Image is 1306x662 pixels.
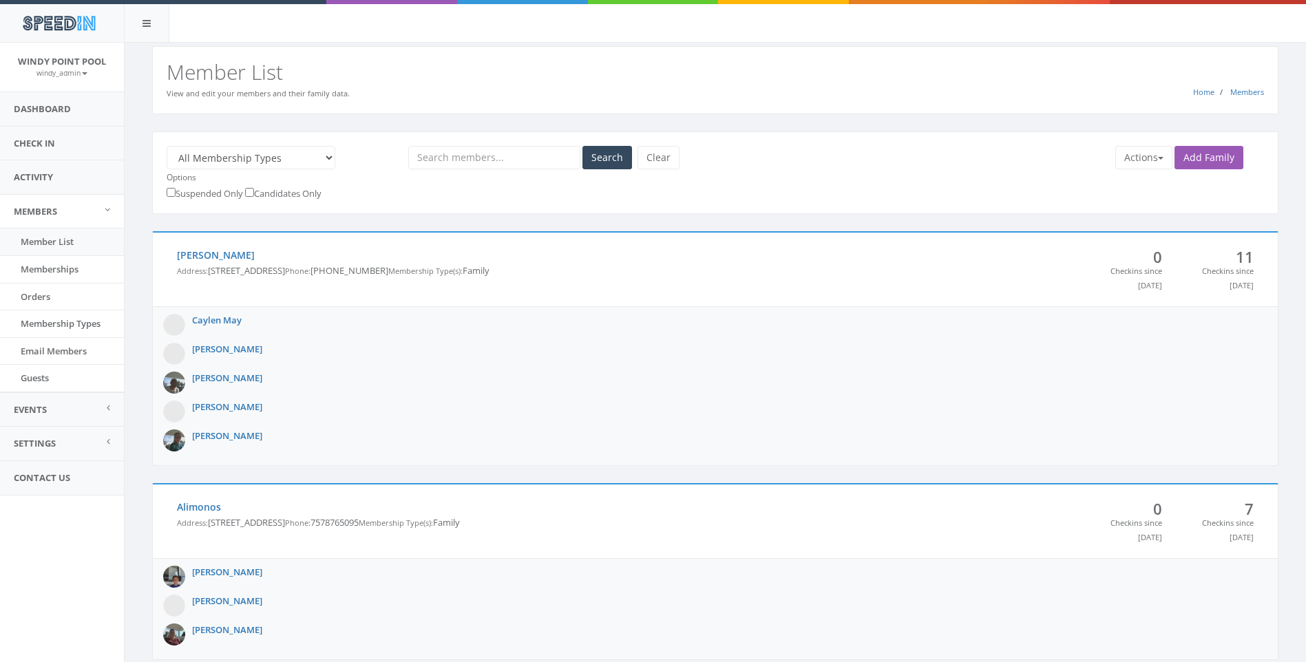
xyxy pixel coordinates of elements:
button: Search [582,146,632,169]
a: [PERSON_NAME] [177,248,255,261]
span: Windy Point Pool [18,55,106,67]
img: profile-picture [163,623,185,645]
h6: Options [167,173,388,182]
small: Address: [177,517,208,528]
a: Alimonos [177,500,221,513]
img: speedin_logo.png [16,10,102,36]
input: Suspended Only [167,188,176,197]
img: Photo [163,401,185,423]
span: Email Members [21,345,87,357]
button: Actions [1115,146,1172,169]
small: View and edit your members and their family data. [167,88,350,98]
small: Address: [177,266,208,276]
a: Caylen May [192,314,242,326]
img: Photo [163,595,185,617]
p: [STREET_ADDRESS] 7578765095 Family [177,516,1071,529]
small: Phone: [285,517,310,528]
span: 0 [1091,502,1162,515]
p: [STREET_ADDRESS] [PHONE_NUMBER] Family [177,264,1071,277]
input: Search members... [408,146,580,169]
a: windy_admin [36,66,87,78]
img: profile-picture [163,429,185,451]
span: 0 [1091,250,1162,264]
img: profile-picture [163,372,185,394]
small: windy_admin [36,68,87,78]
small: Checkins since [DATE] [1110,517,1162,542]
img: profile-picture [163,566,185,588]
a: [PERSON_NAME] [192,401,262,413]
a: [PERSON_NAME] [192,623,262,636]
label: Candidates Only [245,185,322,200]
span: Members [14,205,57,217]
input: Candidates Only [245,188,254,197]
a: [PERSON_NAME] [192,429,262,442]
a: [PERSON_NAME] [192,595,262,607]
a: Add Family [1175,146,1243,169]
small: Phone: [285,266,310,276]
small: Checkins since [DATE] [1202,517,1254,542]
small: Checkins since [DATE] [1110,266,1162,290]
label: Suspended Only [167,185,243,200]
span: Settings [14,437,56,449]
span: Contact Us [14,471,70,484]
span: 11 [1183,250,1254,264]
small: Membership Type(s): [388,266,463,276]
a: [PERSON_NAME] [192,566,262,578]
a: [PERSON_NAME] [192,343,262,355]
img: Photo [163,314,185,336]
button: Clear [638,146,680,169]
span: 7 [1183,502,1254,515]
h2: Member List [167,61,1264,83]
a: Members [1230,87,1264,97]
span: Events [14,403,47,416]
img: Photo [163,343,185,365]
a: Home [1193,87,1214,97]
a: [PERSON_NAME] [192,372,262,384]
small: Checkins since [DATE] [1202,266,1254,290]
small: Membership Type(s): [359,517,433,528]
